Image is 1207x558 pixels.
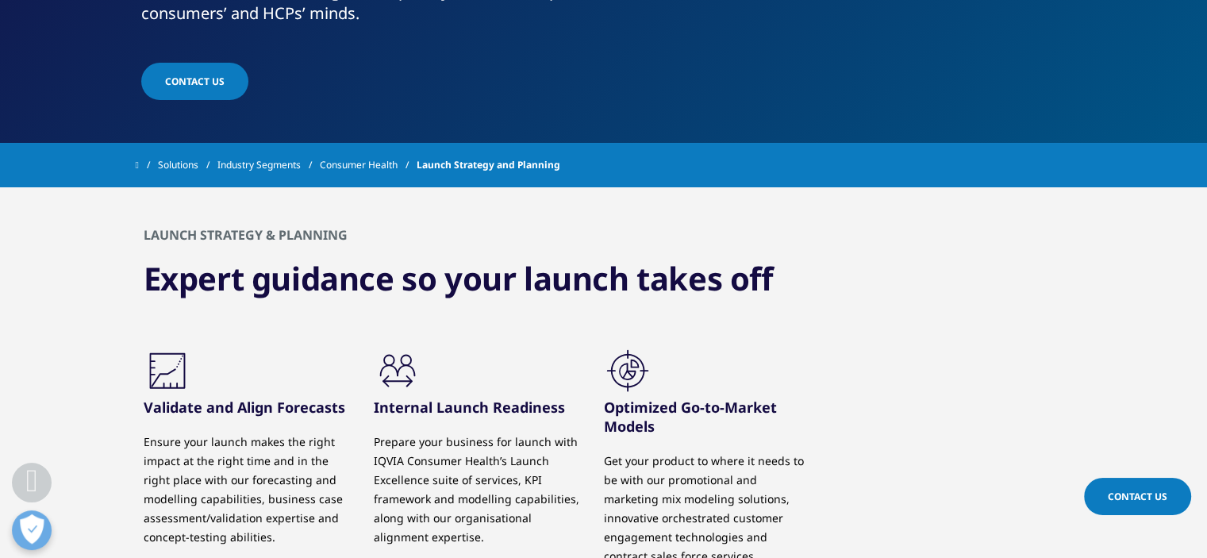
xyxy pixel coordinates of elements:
[165,75,225,88] span: Contact us
[374,398,580,417] h3: Internal Launch Readiness
[417,151,560,179] span: Launch Strategy and Planning
[144,227,1064,243] h2: Launch Strategy & Planning
[144,259,773,298] h3: Expert guidance so your launch takes off
[144,398,350,417] h3: Validate and Align Forecasts
[141,63,248,100] a: Contact us
[1108,490,1167,503] span: Contact Us
[12,510,52,550] button: Voorkeuren openen
[1084,478,1191,515] a: Contact Us
[604,398,810,436] h3: Optimized Go-to-Market Models
[374,433,580,547] p: Prepare your business for launch with IQVIA Consumer Health’s Launch Excellence suite of services...
[158,151,217,179] a: Solutions
[320,151,417,179] a: Consumer Health
[217,151,320,179] a: Industry Segments
[144,433,350,547] p: Ensure your launch makes the right impact at the right time and in the right place with our forec...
